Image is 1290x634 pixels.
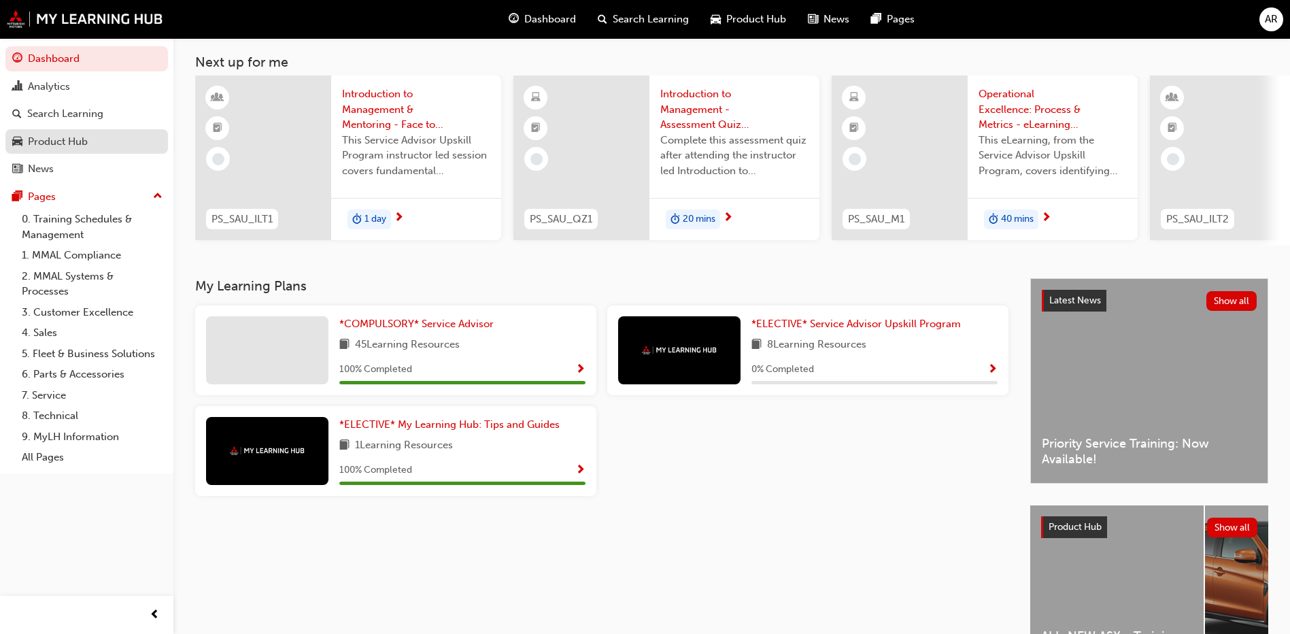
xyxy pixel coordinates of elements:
[5,101,168,127] a: Search Learning
[5,44,168,184] button: DashboardAnalyticsSearch LearningProduct HubNews
[1042,436,1257,467] span: Priority Service Training: Now Available!
[598,11,607,28] span: search-icon
[726,12,786,27] span: Product Hub
[5,129,168,154] a: Product Hub
[342,86,490,133] span: Introduction to Management & Mentoring - Face to Face Instructor Led Training (Service Advisor Up...
[5,46,168,71] a: Dashboard
[848,212,904,227] span: PS_SAU_M1
[797,5,860,33] a: news-iconNews
[642,346,717,354] img: mmal
[987,364,998,376] span: Show Progress
[849,153,861,165] span: learningRecordVerb_NONE-icon
[1041,212,1051,224] span: next-icon
[530,212,592,227] span: PS_SAU_QZ1
[339,463,412,478] span: 100 % Completed
[1167,153,1179,165] span: learningRecordVerb_NONE-icon
[12,163,22,176] span: news-icon
[230,446,305,455] img: mmal
[28,161,54,177] div: News
[751,337,762,354] span: book-icon
[16,209,168,245] a: 0. Training Schedules & Management
[808,11,818,28] span: news-icon
[979,86,1127,133] span: Operational Excellence: Process & Metrics - eLearning Module (Service Advisor Upskill Program)
[364,212,386,227] span: 1 day
[5,156,168,182] a: News
[1168,120,1177,137] span: booktick-icon
[751,316,966,332] a: *ELECTIVE* Service Advisor Upskill Program
[871,11,881,28] span: pages-icon
[12,108,22,120] span: search-icon
[711,11,721,28] span: car-icon
[355,437,453,454] span: 1 Learning Resources
[195,76,501,240] a: PS_SAU_ILT1Introduction to Management & Mentoring - Face to Face Instructor Led Training (Service...
[28,79,70,95] div: Analytics
[212,153,224,165] span: learningRecordVerb_NONE-icon
[1207,518,1258,537] button: Show all
[16,405,168,427] a: 8. Technical
[575,465,585,477] span: Show Progress
[575,462,585,479] button: Show Progress
[28,134,88,150] div: Product Hub
[355,337,460,354] span: 45 Learning Resources
[979,133,1127,179] span: This eLearning, from the Service Advisor Upskill Program, covers identifying areas for improvemen...
[339,418,560,431] span: *ELECTIVE* My Learning Hub: Tips and Guides
[16,322,168,344] a: 4. Sales
[751,318,961,330] span: *ELECTIVE* Service Advisor Upskill Program
[832,76,1138,240] a: PS_SAU_M1Operational Excellence: Process & Metrics - eLearning Module (Service Advisor Upskill Pr...
[342,133,490,179] span: This Service Advisor Upskill Program instructor led session covers fundamental management styles ...
[16,385,168,406] a: 7. Service
[700,5,797,33] a: car-iconProduct Hub
[339,437,350,454] span: book-icon
[824,12,849,27] span: News
[153,188,163,205] span: up-icon
[339,417,565,433] a: *ELECTIVE* My Learning Hub: Tips and Guides
[751,362,814,378] span: 0 % Completed
[530,153,543,165] span: learningRecordVerb_NONE-icon
[524,12,576,27] span: Dashboard
[887,12,915,27] span: Pages
[150,607,160,624] span: prev-icon
[531,89,541,107] span: learningResourceType_ELEARNING-icon
[767,337,866,354] span: 8 Learning Resources
[498,5,587,33] a: guage-iconDashboard
[213,89,222,107] span: learningResourceType_INSTRUCTOR_LED-icon
[671,211,680,229] span: duration-icon
[12,191,22,203] span: pages-icon
[1030,278,1268,484] a: Latest NewsShow allPriority Service Training: Now Available!
[575,361,585,378] button: Show Progress
[5,184,168,210] button: Pages
[16,266,168,302] a: 2. MMAL Systems & Processes
[1168,89,1177,107] span: learningResourceType_INSTRUCTOR_LED-icon
[860,5,926,33] a: pages-iconPages
[509,11,519,28] span: guage-icon
[173,54,1290,70] h3: Next up for me
[531,120,541,137] span: booktick-icon
[16,447,168,468] a: All Pages
[16,302,168,323] a: 3. Customer Excellence
[1041,516,1257,538] a: Product HubShow all
[1001,212,1034,227] span: 40 mins
[28,189,56,205] div: Pages
[660,86,809,133] span: Introduction to Management - Assessment Quiz (Service Advisor Upskill Program)
[7,10,163,28] img: mmal
[352,211,362,229] span: duration-icon
[660,133,809,179] span: Complete this assessment quiz after attending the instructor led Introduction to Management sessi...
[339,337,350,354] span: book-icon
[849,89,859,107] span: learningResourceType_ELEARNING-icon
[1049,521,1102,533] span: Product Hub
[723,212,733,224] span: next-icon
[587,5,700,33] a: search-iconSearch Learning
[394,212,404,224] span: next-icon
[211,212,273,227] span: PS_SAU_ILT1
[683,212,715,227] span: 20 mins
[213,120,222,137] span: booktick-icon
[16,364,168,385] a: 6. Parts & Accessories
[16,245,168,266] a: 1. MMAL Compliance
[613,12,689,27] span: Search Learning
[339,318,494,330] span: *COMPULSORY* Service Advisor
[1166,212,1229,227] span: PS_SAU_ILT2
[1265,12,1278,27] span: AR
[1259,7,1283,31] button: AR
[12,81,22,93] span: chart-icon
